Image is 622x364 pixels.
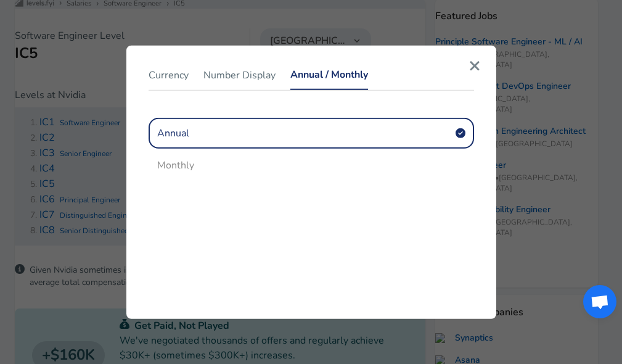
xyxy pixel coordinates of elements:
span: Annual [157,126,189,140]
button: Monthly [149,150,474,181]
button: Number Display [203,60,276,90]
button: Currency [149,60,189,90]
button: Annual [149,118,474,149]
span: Monthly [157,159,194,172]
button: Annual / Monthly [290,60,368,90]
